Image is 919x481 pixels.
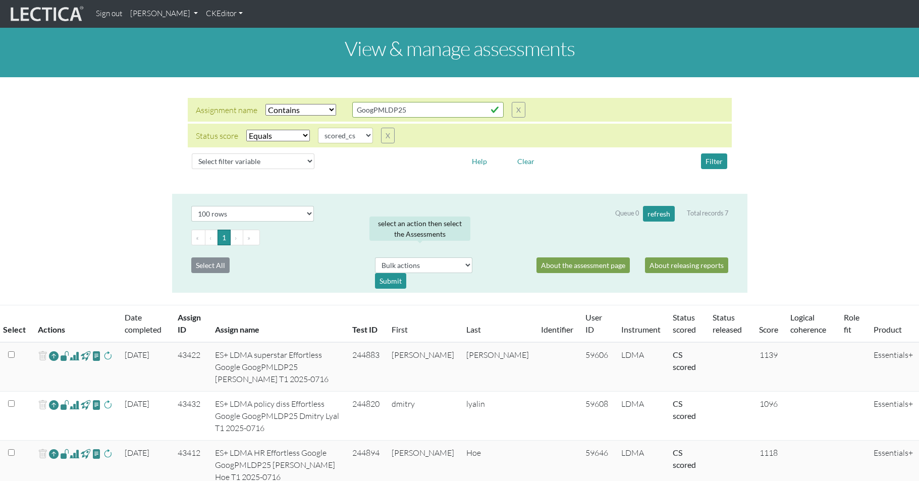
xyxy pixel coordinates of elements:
td: lyalin [460,392,535,441]
span: delete [38,447,47,461]
button: Filter [701,153,727,169]
td: [PERSON_NAME] [386,342,460,392]
img: lecticalive [8,5,84,24]
td: [DATE] [119,392,172,441]
td: 244883 [346,342,386,392]
a: About the assessment page [536,257,630,273]
td: LDMA [615,342,667,392]
a: First [392,325,408,334]
a: Status released [713,312,742,334]
a: Sign out [92,4,126,24]
a: Last [466,325,481,334]
span: rescore [103,399,113,411]
td: 43422 [172,342,209,392]
span: rescore [103,448,113,460]
div: Queue 0 Total records 7 [615,206,728,222]
a: Reopen [49,447,59,461]
button: Select All [191,257,230,273]
button: Clear [513,153,539,169]
td: 59608 [579,392,615,441]
span: 1096 [760,399,778,409]
a: Role fit [844,312,859,334]
a: About releasing reports [645,257,728,273]
span: view [81,399,90,410]
button: X [381,128,395,143]
a: Completed = assessment has been completed; CS scored = assessment has been CLAS scored; LS scored... [673,448,696,469]
span: 1118 [760,448,778,458]
a: Logical coherence [790,312,826,334]
a: Reopen [49,398,59,412]
td: ES+ LDMA superstar Effortless Google GoogPMLDP25 [PERSON_NAME] T1 2025-0716 [209,342,346,392]
a: User ID [585,312,602,334]
span: view [81,350,90,361]
td: 59606 [579,342,615,392]
span: view [81,448,90,459]
td: [DATE] [119,342,172,392]
span: Analyst score [70,448,79,460]
span: Analyst score [70,399,79,411]
button: refresh [643,206,675,222]
span: 1139 [760,350,778,360]
th: Test ID [346,305,386,343]
td: [PERSON_NAME] [460,342,535,392]
button: Help [467,153,492,169]
span: view [92,448,101,459]
th: Assign name [209,305,346,343]
span: rescore [103,350,113,362]
td: ES+ LDMA policy diss Effortless Google GoogPMLDP25 Dmitry Lyal T1 2025-0716 [209,392,346,441]
button: X [512,102,525,118]
td: LDMA [615,392,667,441]
span: delete [38,349,47,363]
span: view [60,399,70,410]
div: Status score [196,130,238,142]
a: [PERSON_NAME] [126,4,202,24]
a: Reopen [49,349,59,363]
th: Assign ID [172,305,209,343]
td: Essentials+ [868,342,919,392]
ul: Pagination [191,230,728,245]
td: 244820 [346,392,386,441]
a: Product [874,325,902,334]
span: delete [38,398,47,412]
span: Analyst score [70,350,79,362]
td: 43432 [172,392,209,441]
div: select an action then select the Assessments [369,217,470,241]
a: Status scored [673,312,696,334]
a: Help [467,155,492,165]
span: view [92,399,101,410]
a: Completed = assessment has been completed; CS scored = assessment has been CLAS scored; LS scored... [673,399,696,420]
th: Actions [32,305,119,343]
span: view [60,448,70,459]
div: Assignment name [196,104,257,116]
a: Completed = assessment has been completed; CS scored = assessment has been CLAS scored; LS scored... [673,350,696,371]
span: view [92,350,101,361]
td: Essentials+ [868,392,919,441]
span: view [60,350,70,361]
a: Identifier [541,325,573,334]
div: Submit [375,273,406,289]
a: CKEditor [202,4,247,24]
a: Date completed [125,312,161,334]
a: Instrument [621,325,661,334]
a: Score [759,325,778,334]
button: Go to page 1 [218,230,231,245]
td: dmitry [386,392,460,441]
